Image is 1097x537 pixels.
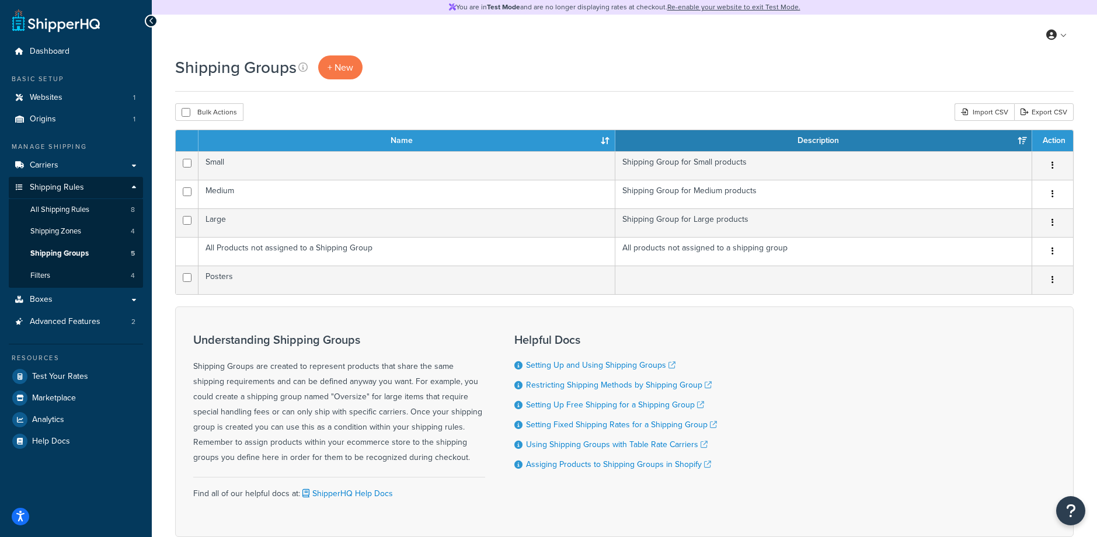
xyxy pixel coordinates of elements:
span: Shipping Groups [30,249,89,259]
span: 2 [131,317,135,327]
span: Carriers [30,161,58,170]
div: Shipping Groups are created to represent products that share the same shipping requirements and c... [193,333,485,465]
span: Analytics [32,415,64,425]
a: ShipperHQ Home [12,9,100,32]
h3: Understanding Shipping Groups [193,333,485,346]
a: Restricting Shipping Methods by Shipping Group [526,379,712,391]
a: + New [318,55,363,79]
span: Filters [30,271,50,281]
span: Shipping Zones [30,226,81,236]
a: ShipperHQ Help Docs [300,487,393,500]
a: Shipping Rules [9,177,143,198]
td: Shipping Group for Small products [615,151,1032,180]
strong: Test Mode [487,2,520,12]
a: Assiging Products to Shipping Groups in Shopify [526,458,711,470]
td: Small [198,151,615,180]
li: Advanced Features [9,311,143,333]
button: Open Resource Center [1056,496,1085,525]
a: Setting Up Free Shipping for a Shipping Group [526,399,704,411]
td: Posters [198,266,615,294]
td: Medium [198,180,615,208]
div: Resources [9,353,143,363]
li: All Shipping Rules [9,199,143,221]
li: Websites [9,87,143,109]
a: Carriers [9,155,143,176]
span: 1 [133,114,135,124]
div: Basic Setup [9,74,143,84]
span: Dashboard [30,47,69,57]
li: Shipping Groups [9,243,143,264]
div: Import CSV [955,103,1014,121]
a: Test Your Rates [9,366,143,387]
span: 5 [131,249,135,259]
a: Setting Fixed Shipping Rates for a Shipping Group [526,419,717,431]
span: Advanced Features [30,317,100,327]
div: Find all of our helpful docs at: [193,477,485,501]
li: Shipping Zones [9,221,143,242]
h3: Helpful Docs [514,333,717,346]
span: Test Your Rates [32,372,88,382]
span: Shipping Rules [30,183,84,193]
a: Analytics [9,409,143,430]
a: Advanced Features 2 [9,311,143,333]
div: Manage Shipping [9,142,143,152]
li: Origins [9,109,143,130]
span: Origins [30,114,56,124]
a: Setting Up and Using Shipping Groups [526,359,675,371]
th: Description: activate to sort column ascending [615,130,1032,151]
a: Shipping Zones 4 [9,221,143,242]
a: Boxes [9,289,143,311]
th: Name: activate to sort column ascending [198,130,615,151]
td: All Products not assigned to a Shipping Group [198,237,615,266]
a: Marketplace [9,388,143,409]
a: Export CSV [1014,103,1074,121]
span: Help Docs [32,437,70,447]
a: All Shipping Rules 8 [9,199,143,221]
a: Re-enable your website to exit Test Mode. [667,2,800,12]
span: 4 [131,226,135,236]
span: + New [328,61,353,74]
li: Shipping Rules [9,177,143,288]
a: Websites 1 [9,87,143,109]
td: Large [198,208,615,237]
span: Boxes [30,295,53,305]
a: Origins 1 [9,109,143,130]
h1: Shipping Groups [175,56,297,79]
td: Shipping Group for Large products [615,208,1032,237]
span: 4 [131,271,135,281]
span: Websites [30,93,62,103]
a: Using Shipping Groups with Table Rate Carriers [526,438,708,451]
th: Action [1032,130,1073,151]
td: Shipping Group for Medium products [615,180,1032,208]
button: Bulk Actions [175,103,243,121]
a: Help Docs [9,431,143,452]
td: All products not assigned to a shipping group [615,237,1032,266]
a: Dashboard [9,41,143,62]
a: Filters 4 [9,265,143,287]
span: 8 [131,205,135,215]
li: Filters [9,265,143,287]
span: All Shipping Rules [30,205,89,215]
a: Shipping Groups 5 [9,243,143,264]
span: Marketplace [32,393,76,403]
span: 1 [133,93,135,103]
